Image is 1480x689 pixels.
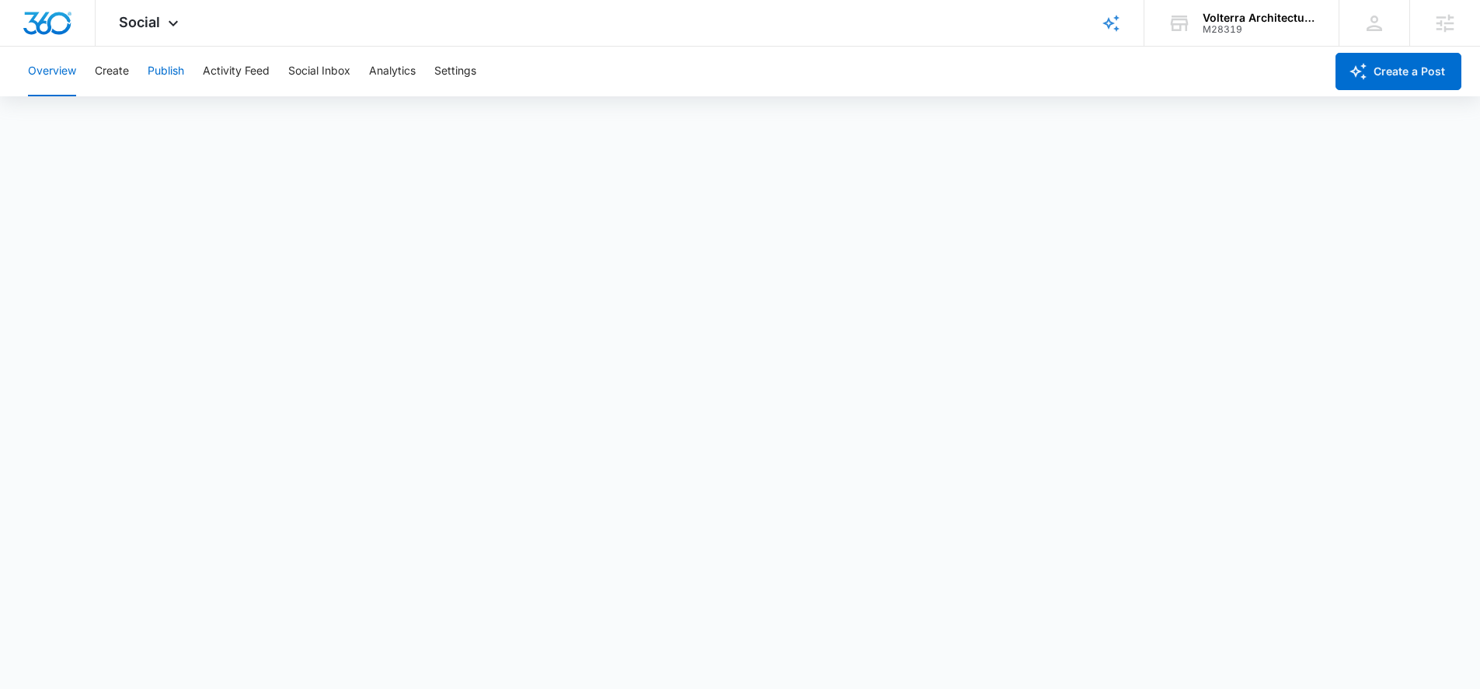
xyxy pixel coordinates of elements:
[203,47,270,96] button: Activity Feed
[119,14,160,30] span: Social
[1203,24,1316,35] div: account id
[28,47,76,96] button: Overview
[95,47,129,96] button: Create
[369,47,416,96] button: Analytics
[1203,12,1316,24] div: account name
[148,47,184,96] button: Publish
[434,47,476,96] button: Settings
[288,47,350,96] button: Social Inbox
[1335,53,1461,90] button: Create a Post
